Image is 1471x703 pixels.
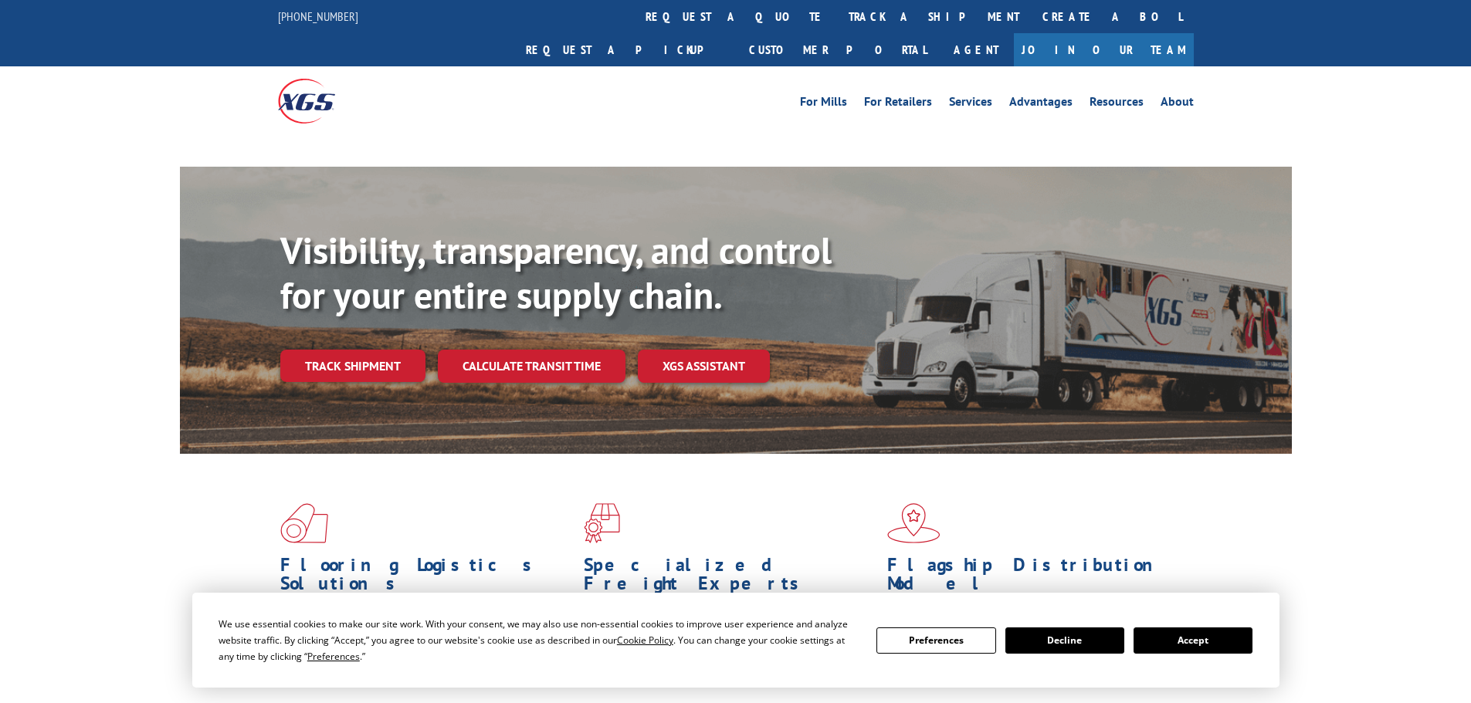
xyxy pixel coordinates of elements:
[584,556,876,600] h1: Specialized Freight Experts
[737,33,938,66] a: Customer Portal
[584,503,620,543] img: xgs-icon-focused-on-flooring-red
[1161,96,1194,113] a: About
[1090,96,1144,113] a: Resources
[280,556,572,600] h1: Flooring Logistics Solutions
[438,350,625,383] a: Calculate transit time
[938,33,1014,66] a: Agent
[280,226,832,319] b: Visibility, transparency, and control for your entire supply chain.
[219,616,858,664] div: We use essential cookies to make our site work. With your consent, we may also use non-essential ...
[514,33,737,66] a: Request a pickup
[887,503,941,543] img: xgs-icon-flagship-distribution-model-red
[1134,627,1252,654] button: Accept
[1014,33,1194,66] a: Join Our Team
[280,503,328,543] img: xgs-icon-total-supply-chain-intelligence-red
[800,96,847,113] a: For Mills
[1009,96,1073,113] a: Advantages
[192,593,1279,688] div: Cookie Consent Prompt
[949,96,992,113] a: Services
[887,556,1179,600] h1: Flagship Distribution Model
[1005,627,1124,654] button: Decline
[278,8,358,24] a: [PHONE_NUMBER]
[638,350,770,383] a: XGS ASSISTANT
[876,627,995,654] button: Preferences
[864,96,932,113] a: For Retailers
[617,634,673,647] span: Cookie Policy
[280,350,425,382] a: Track shipment
[307,650,360,663] span: Preferences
